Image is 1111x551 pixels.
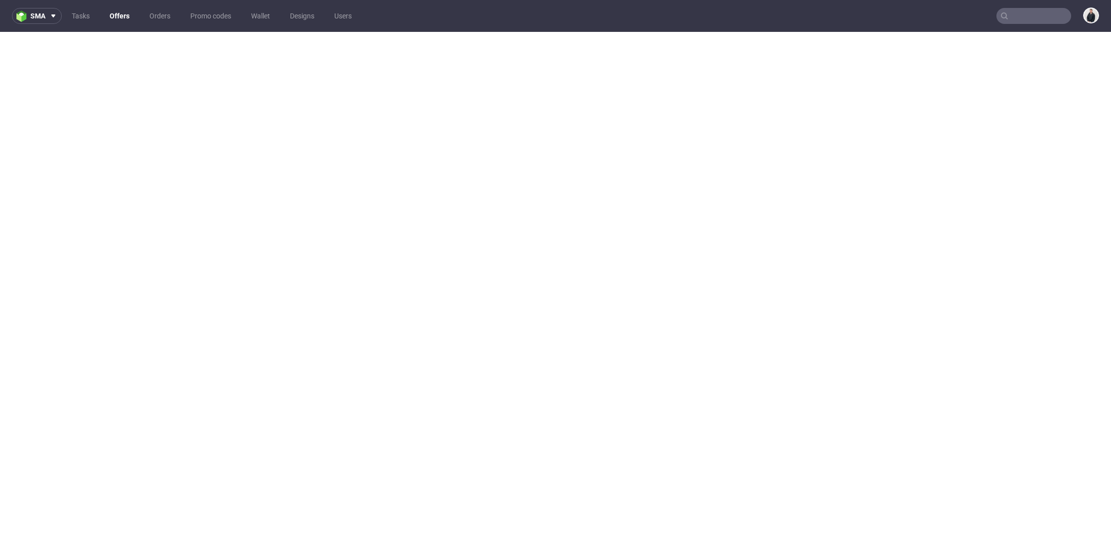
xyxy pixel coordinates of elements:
a: Designs [284,8,320,24]
a: Users [328,8,358,24]
a: Wallet [245,8,276,24]
a: Offers [104,8,136,24]
a: Orders [143,8,176,24]
span: sma [30,12,45,19]
button: sma [12,8,62,24]
img: logo [16,10,30,22]
a: Tasks [66,8,96,24]
a: Promo codes [184,8,237,24]
img: Adrian Margula [1084,8,1098,22]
